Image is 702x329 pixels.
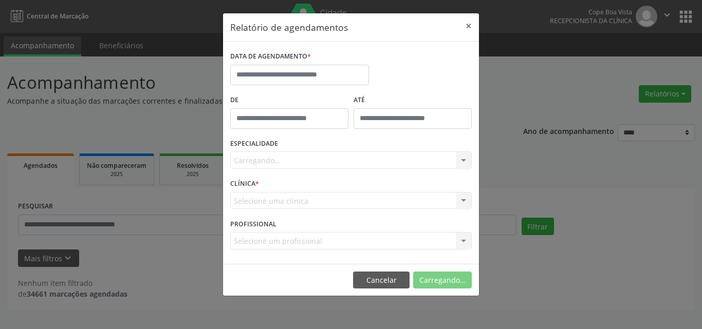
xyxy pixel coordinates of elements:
[230,21,348,34] h5: Relatório de agendamentos
[230,136,278,152] label: ESPECIALIDADE
[353,272,410,289] button: Cancelar
[230,176,259,192] label: CLÍNICA
[230,216,276,232] label: PROFISSIONAL
[230,92,348,108] label: De
[458,13,479,38] button: Close
[413,272,472,289] button: Carregando...
[230,49,311,65] label: DATA DE AGENDAMENTO
[354,92,472,108] label: ATÉ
